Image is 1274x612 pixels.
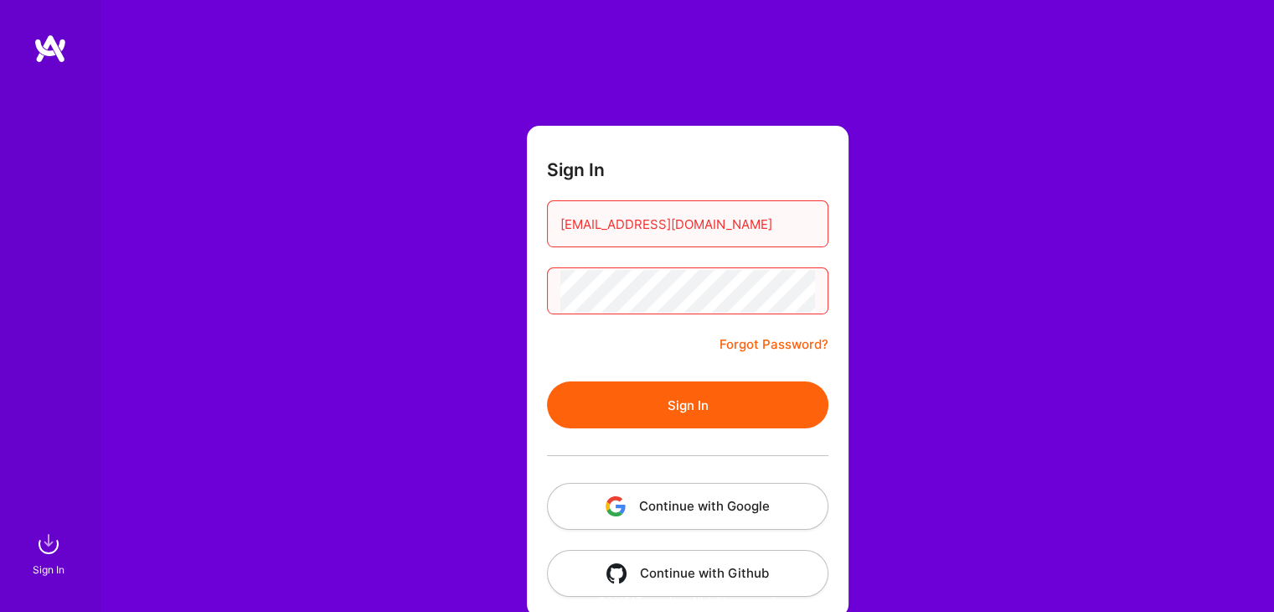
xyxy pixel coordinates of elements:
[32,527,65,561] img: sign in
[547,381,828,428] button: Sign In
[606,496,626,516] img: icon
[606,563,627,583] img: icon
[547,550,828,597] button: Continue with Github
[34,34,67,64] img: logo
[547,483,828,530] button: Continue with Google
[560,203,815,246] input: Email...
[33,561,64,578] div: Sign In
[35,527,65,578] a: sign inSign In
[547,159,605,180] h3: Sign In
[720,335,828,355] a: Forgot Password?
